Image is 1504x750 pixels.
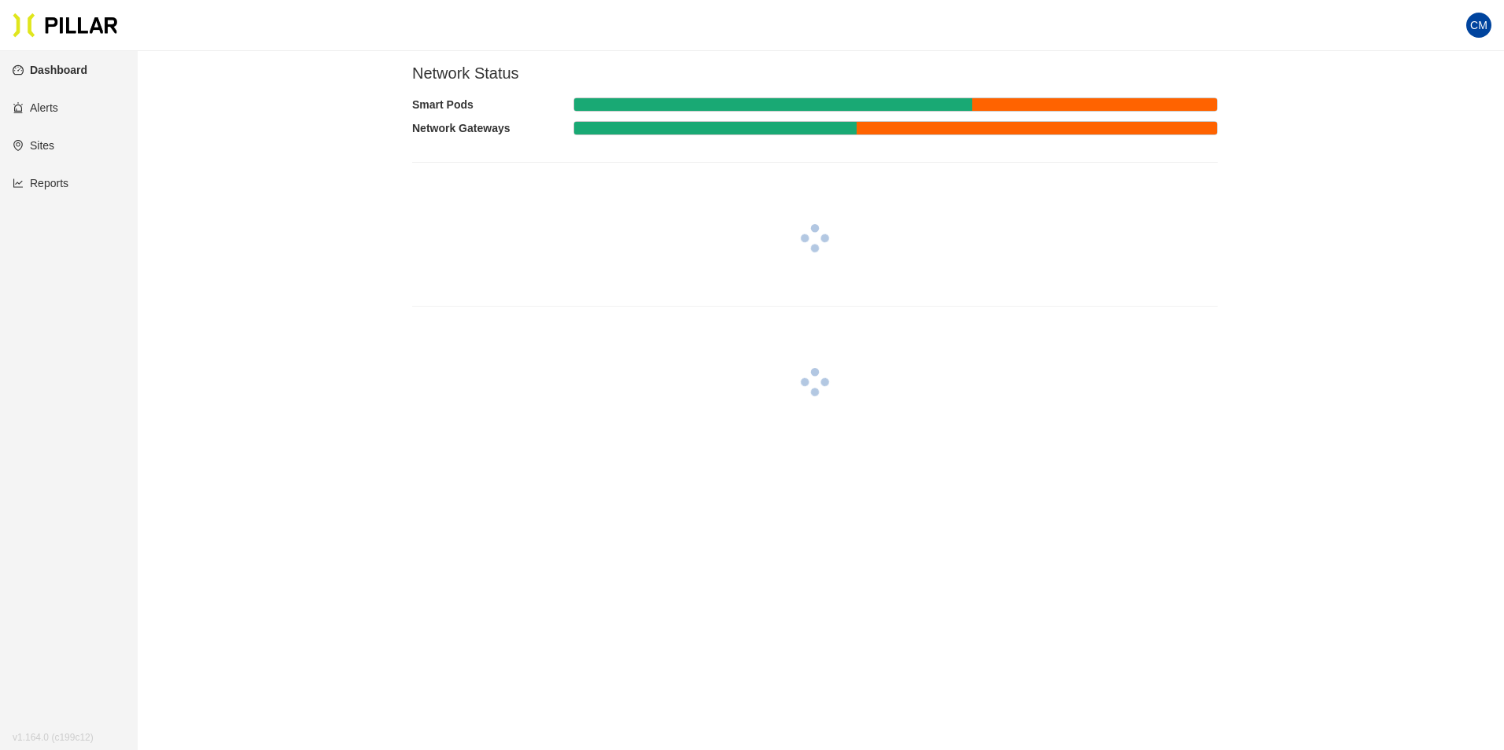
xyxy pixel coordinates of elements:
a: environmentSites [13,139,54,152]
a: alertAlerts [13,101,58,114]
a: dashboardDashboard [13,64,87,76]
img: Pillar Technologies [13,13,118,38]
h3: Network Status [412,64,1218,83]
a: line-chartReports [13,177,68,189]
span: CM [1470,13,1487,38]
div: Smart Pods [412,96,573,113]
div: Network Gateways [412,119,573,137]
